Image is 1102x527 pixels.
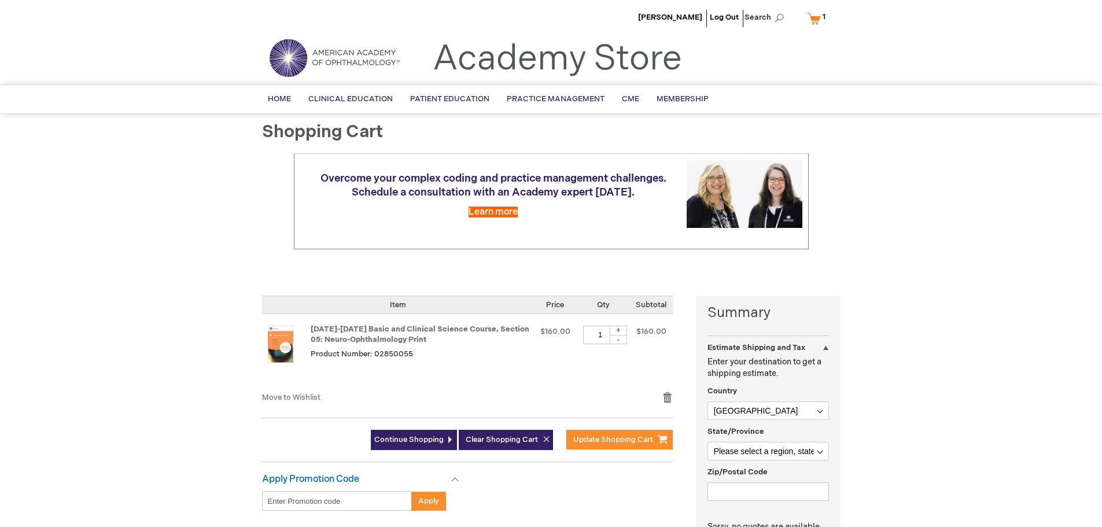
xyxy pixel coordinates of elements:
[540,327,570,336] span: $160.00
[707,467,768,477] span: Zip/Postal Code
[745,6,788,29] span: Search
[311,325,529,345] a: [DATE]-[DATE] Basic and Clinical Science Course, Section 05: Neuro-Ophthalmology Print
[597,300,610,309] span: Qty
[805,8,833,28] a: 1
[610,326,627,336] div: +
[507,94,605,104] span: Practice Management
[410,94,489,104] span: Patient Education
[622,94,639,104] span: CME
[823,12,825,21] span: 1
[418,496,439,506] span: Apply
[371,430,457,450] a: Continue Shopping
[657,94,709,104] span: Membership
[390,300,406,309] span: Item
[262,491,412,511] input: Enter Promotion code
[308,94,393,104] span: Clinical Education
[262,393,320,402] a: Move to Wishlist
[546,300,564,309] span: Price
[638,13,702,22] a: [PERSON_NAME]
[687,160,802,228] img: Schedule a consultation with an Academy expert today
[710,13,739,22] a: Log Out
[707,343,805,352] strong: Estimate Shipping and Tax
[311,349,413,359] span: Product Number: 02850055
[262,474,359,485] strong: Apply Promotion Code
[636,327,666,336] span: $160.00
[262,326,299,363] img: 2025-2026 Basic and Clinical Science Course, Section 05: Neuro-Ophthalmology Print
[268,94,291,104] span: Home
[374,435,444,444] span: Continue Shopping
[707,356,829,379] p: Enter your destination to get a shipping estimate.
[433,38,682,80] a: Academy Store
[320,172,666,198] span: Overcome your complex coding and practice management challenges. Schedule a consultation with an ...
[610,335,627,344] div: -
[583,326,618,344] input: Qty
[262,326,311,380] a: 2025-2026 Basic and Clinical Science Course, Section 05: Neuro-Ophthalmology Print
[459,430,553,450] button: Clear Shopping Cart
[466,435,538,444] span: Clear Shopping Cart
[636,300,666,309] span: Subtotal
[707,386,737,396] span: Country
[469,207,518,218] a: Learn more
[707,427,764,436] span: State/Province
[262,121,383,142] span: Shopping Cart
[707,303,829,323] strong: Summary
[566,430,673,449] button: Update Shopping Cart
[411,491,446,511] button: Apply
[573,435,653,444] span: Update Shopping Cart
